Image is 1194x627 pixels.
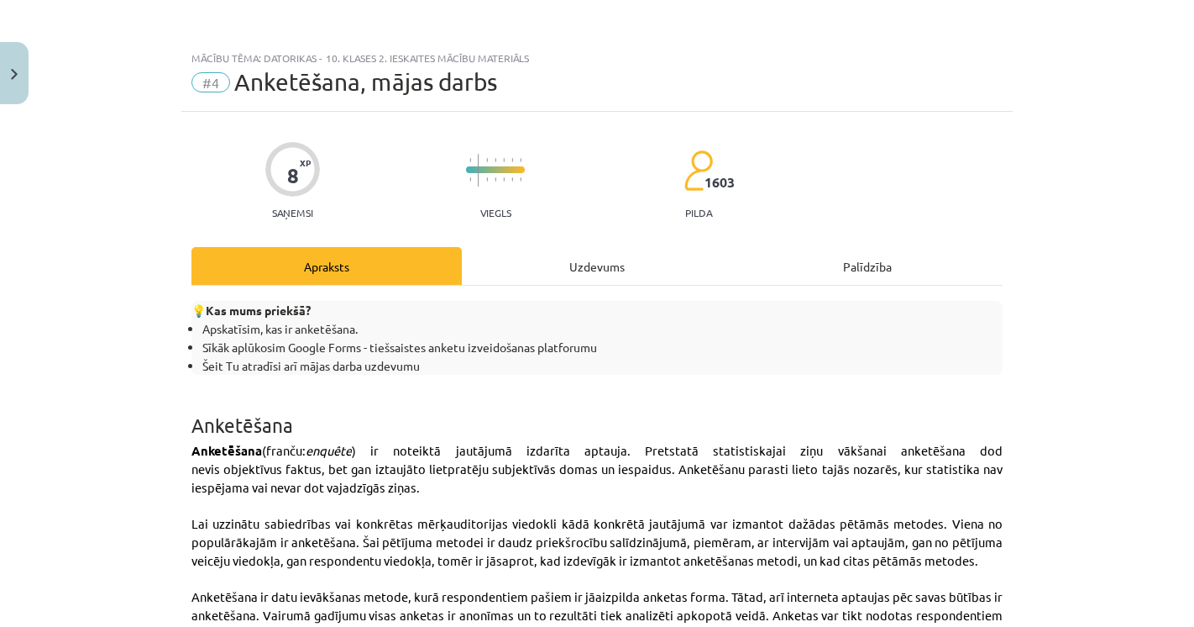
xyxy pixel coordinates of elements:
[191,515,1003,568] span: Lai uzzinātu sabiedrības vai konkrētas mērķauditorijas viedokli kādā konkrētā jautājumā var izman...
[206,303,311,318] b: Kas mums priekšā?
[685,207,712,219] p: pilda
[191,52,1003,64] div: Mācību tēma: Datorikas - 10. klases 2. ieskaites mācību materiāls
[732,247,1003,285] div: Palīdzība
[503,158,505,162] img: icon-short-line-57e1e144782c952c97e751825c79c345078a6d821885a25fce030b3d8c18986b.svg
[520,177,521,182] img: icon-short-line-57e1e144782c952c97e751825c79c345078a6d821885a25fce030b3d8c18986b.svg
[486,177,488,182] img: icon-short-line-57e1e144782c952c97e751825c79c345078a6d821885a25fce030b3d8c18986b.svg
[683,150,713,192] img: students-c634bb4e5e11cddfef0936a35e636f08e4e9abd3cc4e673bd6f9a4125e45ecb1.svg
[11,69,18,80] img: icon-close-lesson-0947bae3869378f0d4975bcd49f059093ad1ed9edebbc8119c70593378902aed.svg
[704,175,735,190] span: 1603
[262,442,306,458] span: (franču:
[486,158,488,162] img: icon-short-line-57e1e144782c952c97e751825c79c345078a6d821885a25fce030b3d8c18986b.svg
[478,154,479,187] img: icon-long-line-d9ea69661e0d244f92f715978eff75569469978d946b2353a9bb055b3ed8787d.svg
[202,321,358,336] span: Apskatīsim, kas ir anketēšana.
[191,72,230,92] span: #4
[191,247,462,285] div: Apraksts
[469,158,471,162] img: icon-short-line-57e1e144782c952c97e751825c79c345078a6d821885a25fce030b3d8c18986b.svg
[480,207,511,219] p: Viegls
[306,442,352,458] span: enquête
[202,358,420,373] span: Šeit Tu atradīsi arī mājas darba uzdevumu
[495,158,496,162] img: icon-short-line-57e1e144782c952c97e751825c79c345078a6d821885a25fce030b3d8c18986b.svg
[520,158,521,162] img: icon-short-line-57e1e144782c952c97e751825c79c345078a6d821885a25fce030b3d8c18986b.svg
[511,177,513,182] img: icon-short-line-57e1e144782c952c97e751825c79c345078a6d821885a25fce030b3d8c18986b.svg
[191,384,1003,436] h1: Anketēšana
[191,442,262,459] span: Anketēšana
[462,247,732,285] div: Uzdevums
[191,442,1003,495] span: ) ir noteiktā jautājumā izdarīta aptauja. Pretstatā statistiskajai ziņu vākšanai anketēšana dod n...
[191,303,311,318] span: 💡
[503,177,505,182] img: icon-short-line-57e1e144782c952c97e751825c79c345078a6d821885a25fce030b3d8c18986b.svg
[202,340,597,355] span: Sīkāk aplūkosim Google Forms - tiešsaistes anketu izveidošanas platforumu
[234,68,497,96] span: Anketēšana, mājas darbs
[287,164,299,187] div: 8
[469,177,471,182] img: icon-short-line-57e1e144782c952c97e751825c79c345078a6d821885a25fce030b3d8c18986b.svg
[300,158,311,167] span: XP
[265,207,320,219] p: Saņemsi
[495,177,496,182] img: icon-short-line-57e1e144782c952c97e751825c79c345078a6d821885a25fce030b3d8c18986b.svg
[511,158,513,162] img: icon-short-line-57e1e144782c952c97e751825c79c345078a6d821885a25fce030b3d8c18986b.svg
